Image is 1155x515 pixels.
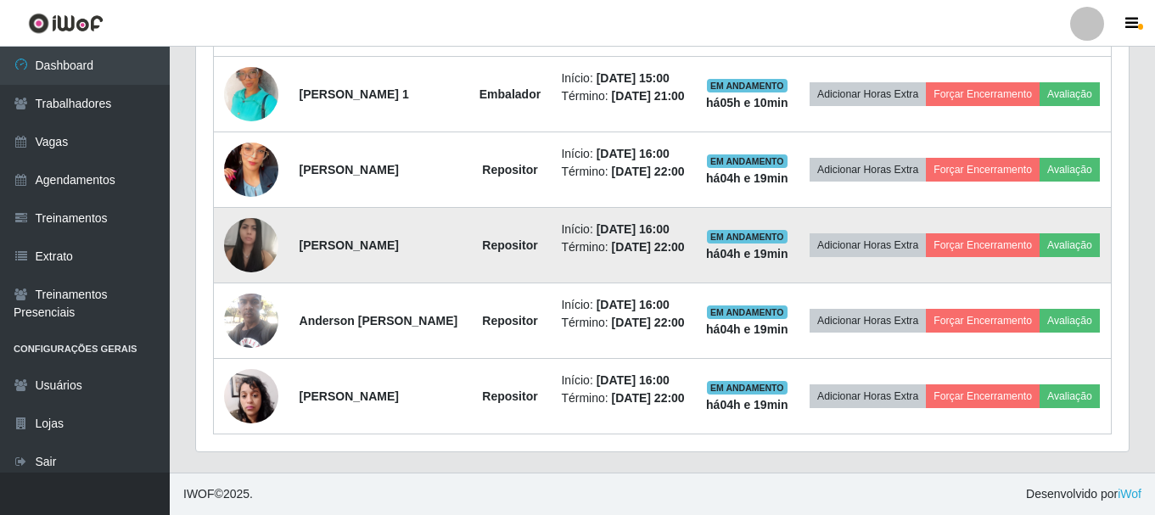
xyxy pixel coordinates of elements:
strong: há 04 h e 19 min [706,398,788,411]
span: Desenvolvido por [1026,485,1141,503]
time: [DATE] 22:00 [612,391,685,405]
span: EM ANDAMENTO [707,381,788,395]
img: 1757880364247.jpeg [224,360,278,432]
li: Início: [561,221,685,238]
li: Início: [561,296,685,314]
button: Avaliação [1040,233,1100,257]
img: 1755735163345.jpeg [224,210,278,281]
button: Avaliação [1040,309,1100,333]
img: 1758382389452.jpeg [224,46,278,143]
strong: [PERSON_NAME] [300,389,399,403]
strong: [PERSON_NAME] [300,163,399,176]
time: [DATE] 16:00 [597,373,670,387]
button: Avaliação [1040,82,1100,106]
span: © 2025 . [183,485,253,503]
a: iWof [1118,487,1141,501]
strong: há 04 h e 19 min [706,247,788,260]
time: [DATE] 16:00 [597,298,670,311]
li: Término: [561,389,685,407]
li: Início: [561,372,685,389]
button: Forçar Encerramento [926,233,1040,257]
img: 1756170415861.jpeg [224,284,278,356]
img: 1755793919031.jpeg [224,121,278,218]
time: [DATE] 22:00 [612,165,685,178]
span: EM ANDAMENTO [707,154,788,168]
strong: Embalador [479,87,541,101]
strong: [PERSON_NAME] 1 [300,87,409,101]
li: Término: [561,314,685,332]
button: Adicionar Horas Extra [810,233,926,257]
button: Avaliação [1040,158,1100,182]
li: Término: [561,163,685,181]
strong: há 04 h e 19 min [706,322,788,336]
time: [DATE] 22:00 [612,316,685,329]
time: [DATE] 21:00 [612,89,685,103]
li: Término: [561,87,685,105]
li: Início: [561,70,685,87]
strong: Anderson [PERSON_NAME] [300,314,458,327]
button: Adicionar Horas Extra [810,158,926,182]
time: [DATE] 16:00 [597,147,670,160]
button: Forçar Encerramento [926,309,1040,333]
strong: há 04 h e 19 min [706,171,788,185]
strong: há 05 h e 10 min [706,96,788,109]
span: IWOF [183,487,215,501]
span: EM ANDAMENTO [707,79,788,92]
strong: [PERSON_NAME] [300,238,399,252]
time: [DATE] 22:00 [612,240,685,254]
strong: Repositor [482,389,537,403]
time: [DATE] 15:00 [597,71,670,85]
li: Término: [561,238,685,256]
span: EM ANDAMENTO [707,230,788,244]
strong: Repositor [482,314,537,327]
button: Adicionar Horas Extra [810,82,926,106]
strong: Repositor [482,163,537,176]
strong: Repositor [482,238,537,252]
img: CoreUI Logo [28,13,104,34]
button: Avaliação [1040,384,1100,408]
button: Forçar Encerramento [926,82,1040,106]
button: Adicionar Horas Extra [810,309,926,333]
time: [DATE] 16:00 [597,222,670,236]
button: Forçar Encerramento [926,158,1040,182]
span: EM ANDAMENTO [707,305,788,319]
li: Início: [561,145,685,163]
button: Forçar Encerramento [926,384,1040,408]
button: Adicionar Horas Extra [810,384,926,408]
